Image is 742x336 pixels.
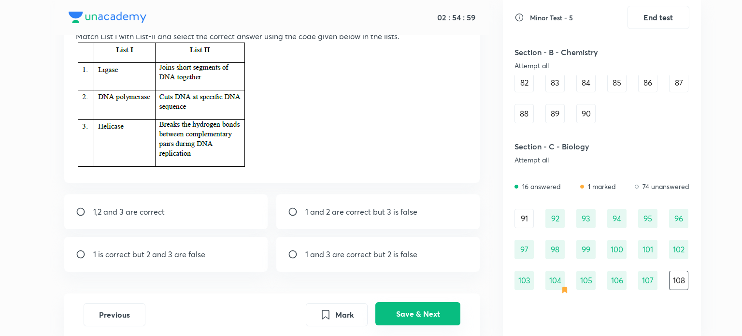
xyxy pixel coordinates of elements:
[530,13,573,23] h6: Minor Test - 5
[576,73,596,92] div: 84
[638,271,657,290] div: 107
[514,104,534,123] div: 88
[545,104,565,123] div: 89
[576,271,596,290] div: 105
[514,62,637,70] div: Attempt all
[607,240,627,259] div: 100
[669,209,688,228] div: 96
[514,46,637,58] h5: Section - B - Chemistry
[638,209,657,228] div: 95
[576,240,596,259] div: 99
[450,13,465,22] h5: 54 :
[437,13,450,22] h5: 02 :
[93,248,205,260] p: 1 is correct but 2 and 3 are false
[465,13,475,22] h5: 59
[628,6,689,29] button: End test
[607,271,627,290] div: 106
[545,209,565,228] div: 92
[375,302,460,325] button: Save & Next
[638,240,657,259] div: 101
[669,73,688,92] div: 87
[305,248,417,260] p: 1 and 3 are correct but 2 is false
[514,141,637,152] h5: Section - C - Biology
[514,271,534,290] div: 103
[305,206,417,218] p: 1 and 2 are correct but 3 is false
[514,73,534,92] div: 82
[514,209,534,228] div: 91
[607,209,627,228] div: 94
[588,181,616,191] p: 1 marked
[576,209,596,228] div: 93
[545,73,565,92] div: 83
[642,181,689,191] p: 74 unanswered
[76,42,247,168] img: 21-09-24-12:53:48-PM
[669,240,688,259] div: 102
[545,271,565,290] div: 104
[514,240,534,259] div: 97
[76,30,469,42] p: Match List I with List-II and select the correct answer using the code given below in the lists.
[306,303,368,326] button: Mark
[522,181,561,191] p: 16 answered
[514,156,637,164] div: Attempt all
[576,104,596,123] div: 90
[607,73,627,92] div: 85
[545,240,565,259] div: 98
[93,206,165,218] p: 1,2 and 3 are correct
[669,271,688,290] div: 108
[638,73,657,92] div: 86
[84,303,145,326] button: Previous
